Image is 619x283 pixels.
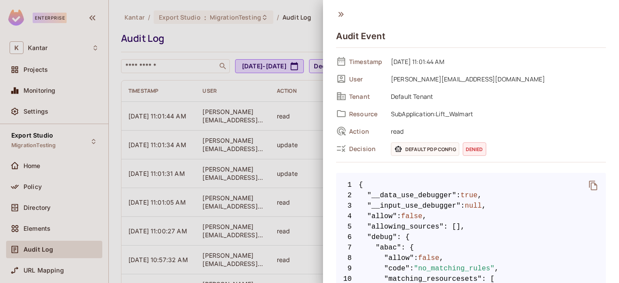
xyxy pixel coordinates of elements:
[495,263,499,274] span: ,
[336,201,359,211] span: 3
[387,74,606,84] span: [PERSON_NAME][EMAIL_ADDRESS][DOMAIN_NAME]
[482,201,486,211] span: ,
[336,180,359,190] span: 1
[349,127,384,135] span: Action
[336,243,359,253] span: 7
[401,211,423,222] span: false
[376,243,401,253] span: "abac"
[439,253,444,263] span: ,
[391,142,459,156] span: Default PDP config
[336,31,385,41] h4: Audit Event
[387,108,606,119] span: SubApplication:Lift_Walmart
[384,263,410,274] span: "code"
[367,211,397,222] span: "allow"
[465,201,482,211] span: null
[367,222,444,232] span: "allowing_sources"
[349,75,384,83] span: User
[422,211,427,222] span: ,
[336,263,359,274] span: 9
[336,232,359,243] span: 6
[349,92,384,101] span: Tenant
[444,222,465,232] span: : [],
[349,110,384,118] span: Resource
[336,222,359,232] span: 5
[367,190,457,201] span: "__data_use_debugger"
[410,263,414,274] span: :
[387,126,606,136] span: read
[461,201,465,211] span: :
[397,232,410,243] span: : {
[583,175,604,196] button: delete
[456,190,461,201] span: :
[478,190,482,201] span: ,
[401,243,414,253] span: : {
[414,253,418,263] span: :
[336,253,359,263] span: 8
[463,142,486,156] span: denied
[336,190,359,201] span: 2
[397,211,401,222] span: :
[414,263,495,274] span: "no_matching_rules"
[349,145,384,153] span: Decision
[461,190,478,201] span: true
[387,56,606,67] span: [DATE] 11:01:44 AM
[387,91,606,101] span: Default Tenant
[384,253,414,263] span: "allow"
[367,201,461,211] span: "__input_use_debugger"
[367,232,397,243] span: "debug"
[359,180,363,190] span: {
[349,57,384,66] span: Timestamp
[336,211,359,222] span: 4
[418,253,440,263] span: false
